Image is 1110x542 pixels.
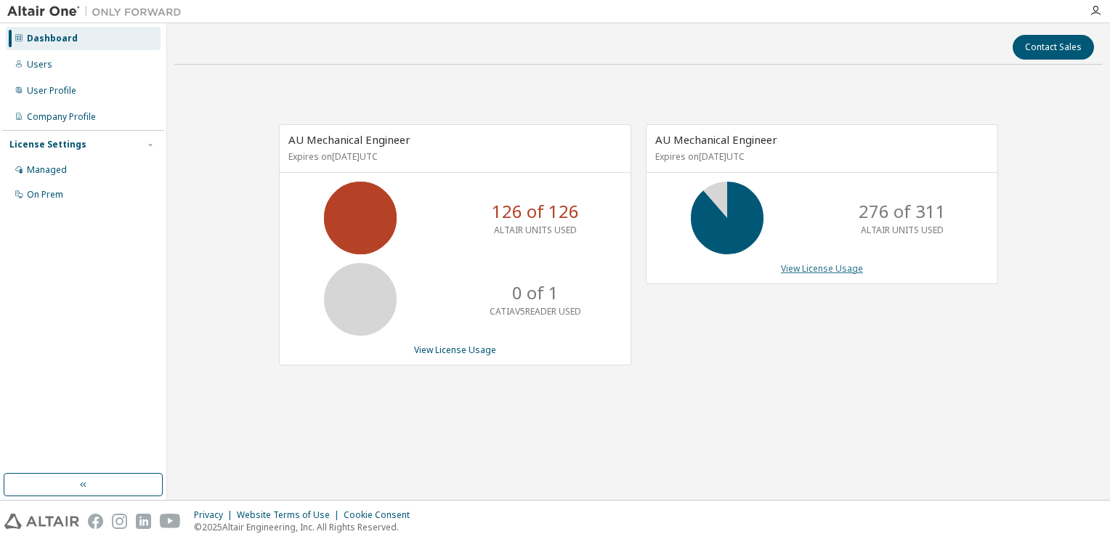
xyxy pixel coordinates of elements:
p: © 2025 Altair Engineering, Inc. All Rights Reserved. [194,521,418,533]
div: Cookie Consent [344,509,418,521]
p: 126 of 126 [492,199,579,224]
div: Users [27,59,52,70]
span: AU Mechanical Engineer [288,132,410,147]
div: On Prem [27,189,63,201]
p: 0 of 1 [512,280,559,305]
img: Altair One [7,4,189,19]
p: Expires on [DATE] UTC [655,150,985,163]
div: Company Profile [27,111,96,123]
p: ALTAIR UNITS USED [861,224,944,236]
img: linkedin.svg [136,514,151,529]
div: Privacy [194,509,237,521]
img: instagram.svg [112,514,127,529]
p: Expires on [DATE] UTC [288,150,618,163]
img: facebook.svg [88,514,103,529]
div: Managed [27,164,67,176]
a: View License Usage [414,344,496,356]
div: User Profile [27,85,76,97]
div: License Settings [9,139,86,150]
span: AU Mechanical Engineer [655,132,777,147]
img: youtube.svg [160,514,181,529]
img: altair_logo.svg [4,514,79,529]
p: CATIAV5READER USED [490,305,581,317]
div: Website Terms of Use [237,509,344,521]
div: Dashboard [27,33,78,44]
a: View License Usage [781,262,863,275]
p: ALTAIR UNITS USED [494,224,577,236]
p: 276 of 311 [859,199,946,224]
button: Contact Sales [1013,35,1094,60]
